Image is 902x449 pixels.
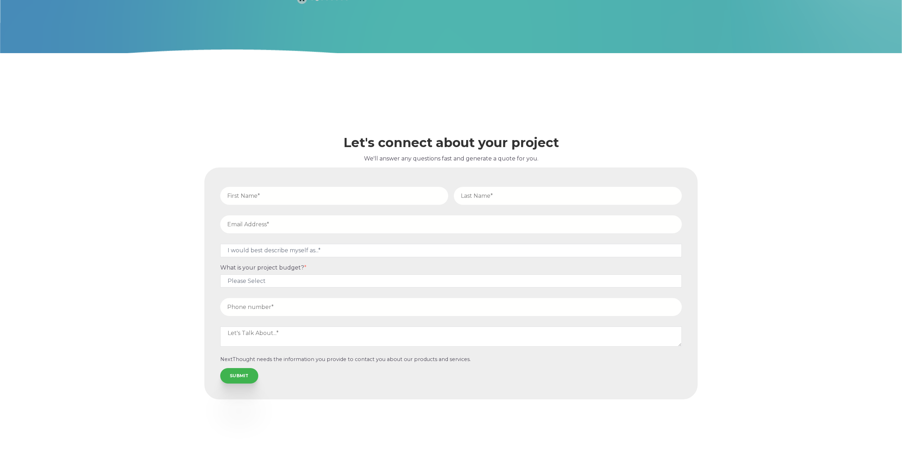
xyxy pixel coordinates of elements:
input: SUBMIT [220,368,258,384]
p: NextThought needs the information you provide to contact you about our products and services. [220,356,682,362]
input: First Name* [220,187,448,205]
input: Email Address* [220,215,682,233]
input: Last Name* [454,187,682,205]
input: Phone number* [220,298,682,316]
h2: Let's connect about your project [204,135,698,150]
p: We'll answer any questions fast and generate a quote for you. [204,154,698,163]
span: What is your project budget? [220,264,304,271]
